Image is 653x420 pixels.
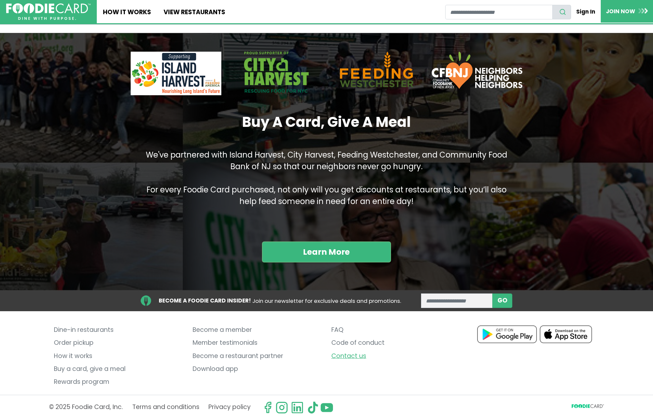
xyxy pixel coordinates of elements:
img: linkedin.svg [291,401,303,414]
a: Rewards program [54,375,183,388]
a: Download app [193,363,322,375]
span: Join our newsletter for exclusive deals and promotions. [252,297,401,305]
a: Code of conduct [331,337,460,350]
svg: check us out on facebook [262,401,274,414]
img: youtube.svg [321,401,333,414]
p: © 2025 Foodie Card, Inc. [49,401,123,414]
a: Order pickup [54,337,183,350]
a: Become a member [193,323,322,336]
a: FAQ [331,323,460,336]
input: restaurant search [445,5,553,19]
a: Privacy policy [208,401,251,414]
svg: FoodieCard [572,404,604,410]
strong: BECOME A FOODIE CARD INSIDER! [159,297,251,304]
img: FoodieCard; Eat, Drink, Save, Donate [6,3,91,20]
a: How it works [54,350,183,363]
input: enter email address [421,293,493,308]
a: Dine-in restaurants [54,323,183,336]
button: search [552,5,571,19]
a: Sign In [571,5,601,19]
img: tiktok.svg [307,401,319,414]
a: Terms and conditions [132,401,199,414]
button: subscribe [492,293,512,308]
p: We've partnered with Island Harvest, City Harvest, Feeding Westchester, and Community Food Bank o... [140,149,513,217]
a: Learn More [262,241,391,263]
a: Buy a card, give a meal [54,363,183,375]
a: Member testimonials [193,337,322,350]
a: Become a restaurant partner [193,350,322,363]
h2: Buy A Card, Give A Meal [131,114,522,131]
a: Contact us [331,350,460,363]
